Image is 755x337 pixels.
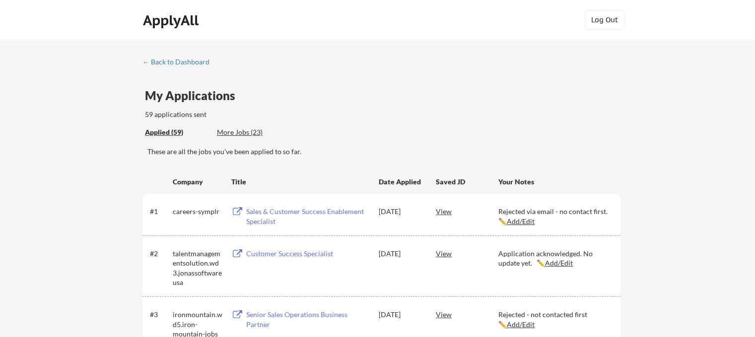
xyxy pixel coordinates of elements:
[150,249,169,259] div: #2
[585,10,624,30] button: Log Out
[436,305,498,323] div: View
[143,12,202,29] div: ApplyAll
[379,207,422,217] div: [DATE]
[173,177,222,187] div: Company
[217,127,290,138] div: These are job applications we think you'd be a good fit for, but couldn't apply you to automatica...
[231,177,369,187] div: Title
[150,310,169,320] div: #3
[545,259,573,267] u: Add/Edit
[145,127,209,137] div: Applied (59)
[173,207,222,217] div: careers-symplr
[507,217,535,225] u: Add/Edit
[498,249,612,268] div: Application acknowledged. No update yet. ✏️
[436,202,498,220] div: View
[436,172,498,190] div: Saved JD
[142,58,217,68] a: ← Back to Dashboard
[147,147,620,157] div: These are all the jobs you've been applied to so far.
[150,207,169,217] div: #1
[145,90,243,102] div: My Applications
[498,310,612,329] div: Rejected - not contacted first ✏️
[246,207,369,226] div: Sales & Customer Success Enablement Specialist
[379,177,422,187] div: Date Applied
[498,177,612,187] div: Your Notes
[246,310,369,329] div: Senior Sales Operations Business Partner
[379,249,422,259] div: [DATE]
[507,320,535,329] u: Add/Edit
[217,127,290,137] div: More Jobs (23)
[379,310,422,320] div: [DATE]
[145,110,337,119] div: 59 applications sent
[173,249,222,287] div: talentmanagementsolution.wd3.jonassoftwareusa
[436,244,498,262] div: View
[145,127,209,138] div: These are all the jobs you've been applied to so far.
[142,58,217,65] div: ← Back to Dashboard
[498,207,612,226] div: Rejected via email - no contact first. ✏️
[246,249,369,259] div: Customer Success Specialist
